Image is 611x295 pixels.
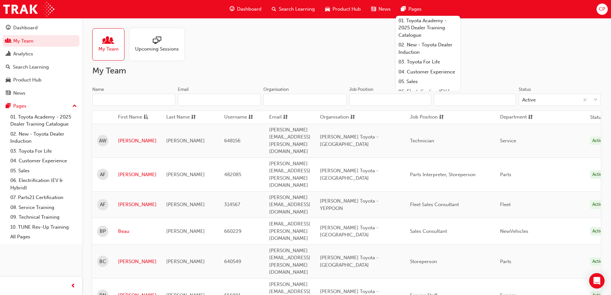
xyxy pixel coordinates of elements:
a: [PERSON_NAME] [118,171,157,178]
div: Active [590,137,607,145]
span: guage-icon [6,25,11,31]
div: Active [522,96,536,104]
span: NewVehicles [500,228,528,234]
a: 05. Sales [396,77,460,87]
a: Product Hub [3,74,79,86]
button: Last Namesorting-icon [166,113,202,121]
a: news-iconNews [366,3,396,16]
div: Active [590,170,607,179]
a: My Team [92,28,130,61]
button: Usernamesorting-icon [224,113,260,121]
span: News [378,5,391,13]
span: sorting-icon [283,113,288,121]
span: up-icon [72,102,77,110]
input: Name [92,94,175,106]
a: 01. Toyota Academy - 2025 Dealer Training Catalogue [8,112,79,129]
span: prev-icon [71,282,76,290]
span: CP [599,5,605,13]
div: Active [590,257,607,266]
span: [PERSON_NAME] Toyota - YEPPOON [320,198,378,211]
span: Username [224,113,247,121]
span: Email [269,113,282,121]
button: Pages [3,100,79,112]
div: Product Hub [13,76,41,84]
a: Search Learning [3,61,79,73]
span: car-icon [325,5,330,13]
span: 314567 [224,202,240,207]
a: Beau [118,228,157,235]
button: Departmentsorting-icon [500,113,535,121]
span: Fleet Sales Consultant [410,202,459,207]
span: guage-icon [230,5,234,13]
a: 02. New - Toyota Dealer Induction [8,129,79,146]
a: [PERSON_NAME] [118,201,157,208]
span: 482085 [224,172,241,177]
span: people-icon [6,38,11,44]
span: Sales Consultant [410,228,447,234]
span: down-icon [593,96,598,104]
button: Organisationsorting-icon [320,113,355,121]
span: pages-icon [6,103,11,109]
a: 06. Electrification (EV & Hybrid) [396,87,460,104]
div: Analytics [13,50,33,58]
a: guage-iconDashboard [224,3,267,16]
span: chart-icon [6,51,11,57]
a: 03. Toyota For Life [396,57,460,67]
button: First Nameasc-icon [118,113,153,121]
div: Job Position [349,86,373,93]
span: [PERSON_NAME] [166,138,205,144]
span: [PERSON_NAME] Toyota - [GEOGRAPHIC_DATA] [320,134,378,147]
span: Job Position [410,113,438,121]
img: Trak [3,2,54,16]
span: sorting-icon [191,113,196,121]
a: 10. TUNE Rev-Up Training [8,222,79,232]
div: Active [590,227,607,236]
span: [PERSON_NAME][EMAIL_ADDRESS][PERSON_NAME][DOMAIN_NAME] [269,248,310,275]
a: [PERSON_NAME] [118,258,157,265]
div: Active [590,200,607,209]
span: Parts [500,259,511,264]
a: 05. Sales [8,166,79,176]
span: sorting-icon [350,113,355,121]
span: My Team [98,45,119,53]
span: Parts [500,172,511,177]
span: [EMAIL_ADDRESS][PERSON_NAME][DOMAIN_NAME] [269,221,310,241]
button: DashboardMy TeamAnalyticsSearch LearningProduct HubNews [3,21,79,100]
a: 06. Electrification (EV & Hybrid) [8,176,79,193]
span: [PERSON_NAME] [166,172,205,177]
span: AF [100,171,105,178]
span: Upcoming Sessions [135,45,179,53]
a: [PERSON_NAME] [118,137,157,145]
span: Search Learning [279,5,315,13]
span: Parts Interpreter, Storeperson [410,172,476,177]
span: asc-icon [143,113,148,121]
button: Emailsorting-icon [269,113,305,121]
div: News [13,90,25,97]
div: Organisation [263,86,289,93]
span: Technician [410,138,434,144]
span: 648156 [224,138,241,144]
span: AW [99,137,106,145]
span: sorting-icon [528,113,533,121]
span: people-icon [104,36,113,45]
div: Open Intercom Messenger [589,273,605,289]
h2: My Team [92,66,601,76]
div: Name [92,86,104,93]
span: [PERSON_NAME][EMAIL_ADDRESS][DOMAIN_NAME] [269,195,310,215]
span: AF [100,201,105,208]
span: car-icon [6,77,11,83]
a: car-iconProduct Hub [320,3,366,16]
a: 08. Service Training [8,203,79,213]
div: Status [519,86,531,93]
button: CP [597,4,608,15]
span: Storeperson [410,259,437,264]
a: 09. Technical Training [8,212,79,222]
span: [PERSON_NAME] [166,228,205,234]
span: news-icon [6,90,11,96]
span: search-icon [6,64,10,70]
span: [PERSON_NAME][EMAIL_ADDRESS][PERSON_NAME][DOMAIN_NAME] [269,161,310,188]
div: Search Learning [13,63,49,71]
a: Analytics [3,48,79,60]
